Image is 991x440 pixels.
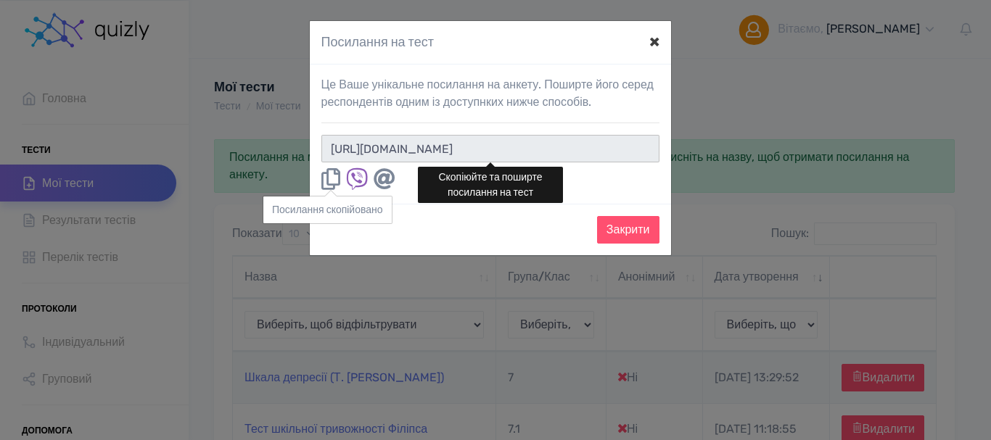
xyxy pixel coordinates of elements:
button: × [638,21,671,62]
button: Закрити [597,216,659,244]
p: Це Ваше унікальне посилання на анкету. Поширте його серед респондентів одним із доступнких нижче ... [321,76,659,111]
h4: Посилання на тест [321,33,434,52]
div: Посилання скопiйовано [263,196,392,223]
div: Скопіюйте та поширте посилання на тест [418,167,563,203]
